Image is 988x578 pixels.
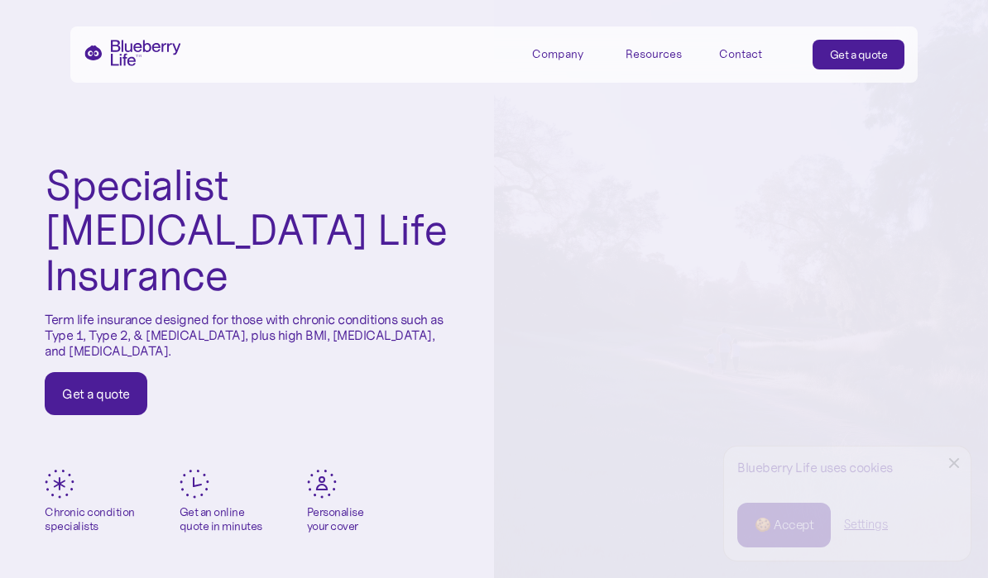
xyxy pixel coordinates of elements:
a: Get a quote [45,372,147,415]
p: Term life insurance designed for those with chronic conditions such as Type 1, Type 2, & [MEDICAL... [45,312,449,360]
div: 🍪 Accept [755,516,813,534]
div: Contact [719,47,762,61]
a: Get a quote [813,40,905,69]
a: Settings [844,516,888,533]
div: Company [532,40,607,67]
div: Resources [626,40,700,67]
div: Resources [626,47,682,61]
div: Get an online quote in minutes [180,505,262,533]
div: Get a quote [62,385,130,402]
div: Blueberry Life uses cookies [737,460,957,475]
div: Chronic condition specialists [45,505,135,533]
a: Close Cookie Popup [938,447,971,480]
div: Close Cookie Popup [954,463,955,464]
div: Personalise your cover [307,505,364,533]
a: 🍪 Accept [737,503,831,547]
a: Contact [719,40,794,67]
a: home [84,40,181,66]
h1: Specialist [MEDICAL_DATA] Life Insurance [45,163,449,299]
div: Company [532,47,583,61]
div: Get a quote [830,46,888,63]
